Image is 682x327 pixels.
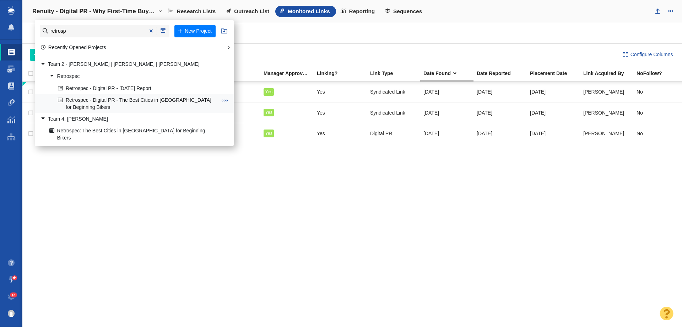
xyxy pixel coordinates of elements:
a: Retrospec: The Best Cities in [GEOGRAPHIC_DATA] for Beginning Bikers [48,125,219,143]
div: Placement Date [530,71,583,76]
button: New Project [174,25,216,37]
div: Link Type [370,71,423,76]
div: Date Reported [477,71,529,76]
td: Kyle Ochsner [580,102,633,123]
span: Sequences [393,8,422,15]
h4: Renuity - Digital PR - Why First-Time Buyers Are Rethinking the Starter Home [32,8,157,15]
div: [DATE] [530,126,577,141]
span: [PERSON_NAME] [583,110,624,116]
td: Syndicated Link [367,102,420,123]
span: Syndicated Link [370,110,405,116]
span: 24 [10,292,17,298]
span: Digital PR [370,130,392,137]
div: [DATE] [530,84,577,100]
a: Placement Date [530,71,583,77]
span: [PERSON_NAME] [583,130,624,137]
span: Yes [265,89,272,94]
a: Recently Opened Projects [41,44,106,50]
a: Monitored Links [275,6,336,17]
span: Yes [265,131,272,136]
a: Retrospec - Digital PR - The Best Cities in [GEOGRAPHIC_DATA] for Beginning Bikers [56,95,219,112]
div: [DATE] [477,126,524,141]
img: buzzstream_logo_iconsimple.png [8,6,14,15]
td: Yes [260,102,314,123]
button: Configure Columns [619,49,677,61]
a: Link Type [370,71,423,77]
div: [DATE] [477,105,524,120]
div: Linking? [317,71,369,76]
td: Yes [260,123,314,144]
span: Syndicated Link [370,89,405,95]
div: Yes [317,84,364,100]
div: [DATE] [423,105,470,120]
span: Monitored Links [288,8,330,15]
img: c9363fb76f5993e53bff3b340d5c230a [8,310,15,317]
div: Yes [317,126,364,141]
div: Date that the backlink checker discovered the link [423,71,476,76]
div: [DATE] [423,126,470,141]
td: Kyle Ochsner [580,82,633,102]
div: [DATE] [477,84,524,100]
a: Outreach List [222,6,275,17]
td: Digital PR [367,123,420,144]
a: Team 4: [PERSON_NAME] [38,114,219,125]
a: Retrospec [48,71,219,82]
a: Date Reported [477,71,529,77]
div: [DATE] [530,105,577,120]
span: Reporting [349,8,375,15]
a: Date Found [423,71,476,77]
a: Reporting [336,6,381,17]
span: Configure Columns [630,51,673,58]
div: Manager Approved Link? [264,71,316,76]
a: Retrospec - Digital PR - [DATE] Report [56,83,219,94]
div: Yes [317,105,364,120]
span: [PERSON_NAME] [583,89,624,95]
div: Link Acquired By [583,71,636,76]
td: Syndicated Link [367,82,420,102]
td: Yes [260,82,314,102]
a: Sequences [381,6,428,17]
input: Find a Project [40,25,169,37]
span: Research Lists [177,8,216,15]
td: Kyle Ochsner [580,123,633,144]
div: [DATE] [423,84,470,100]
span: Yes [265,110,272,115]
a: Team 2 - [PERSON_NAME] | [PERSON_NAME] | [PERSON_NAME] [38,59,219,70]
span: Outreach List [234,8,269,15]
a: Linking? [317,71,369,77]
a: Link Acquired By [583,71,636,77]
a: Research Lists [164,6,222,17]
button: Add Links [30,49,73,61]
a: Manager Approved Link? [264,71,316,77]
